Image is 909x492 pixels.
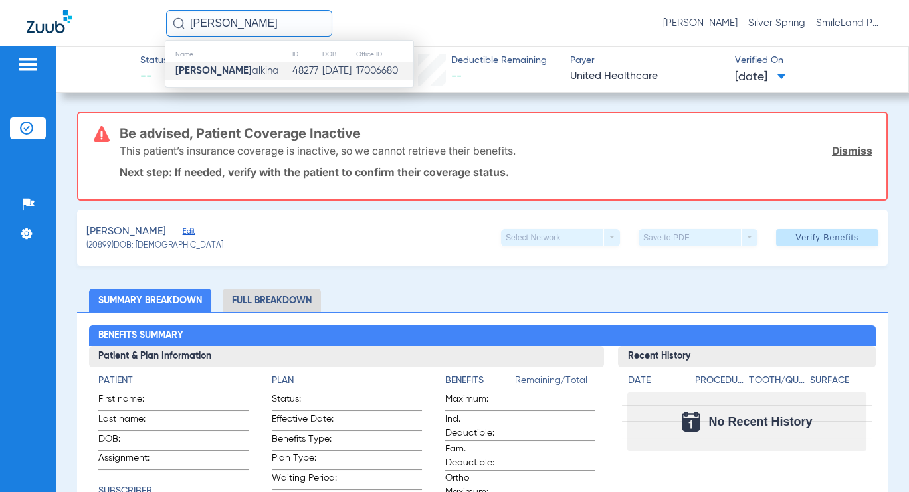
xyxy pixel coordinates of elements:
p: Next step: If needed, verify with the patient to confirm their coverage status. [120,165,872,179]
span: Maximum: [445,392,510,410]
span: -- [451,71,462,82]
h4: Plan [272,374,422,388]
app-breakdown-title: Benefits [445,374,515,392]
span: -- [140,68,167,85]
span: [PERSON_NAME] - Silver Spring - SmileLand PD [663,17,882,30]
span: Edit [183,227,195,240]
button: Verify Benefits [776,229,878,246]
span: Last name: [98,412,163,430]
span: Status: [272,392,337,410]
h4: Tooth/Quad [749,374,805,388]
span: Verified On [735,54,888,68]
span: First name: [98,392,163,410]
input: Search for patients [166,10,332,37]
img: hamburger-icon [17,56,39,72]
span: Plan Type: [272,451,337,469]
span: Assignment: [98,451,163,469]
th: Name [165,47,292,62]
li: Summary Breakdown [89,289,211,312]
img: Search Icon [173,17,185,29]
span: Waiting Period: [272,471,337,489]
strong: [PERSON_NAME] [175,66,252,76]
h2: Benefits Summary [89,325,876,347]
span: [PERSON_NAME] [86,224,166,240]
span: Ind. Deductible: [445,412,510,440]
span: Deductible Remaining [451,54,547,68]
p: This patient’s insurance coverage is inactive, so we cannot retrieve their benefits. [120,144,516,157]
app-breakdown-title: Surface [810,374,866,392]
iframe: Chat Widget [843,428,909,492]
h4: Procedure [694,374,744,388]
th: ID [292,47,322,62]
span: Fam. Deductible: [445,442,510,470]
h4: Surface [810,374,866,388]
h3: Patient & Plan Information [89,346,605,367]
app-breakdown-title: Tooth/Quad [749,374,805,392]
td: 48277 [292,62,322,80]
img: Calendar [682,412,700,432]
span: Payer [570,54,723,68]
h4: Patient [98,374,249,388]
h4: Date [627,374,683,388]
h3: Be advised, Patient Coverage Inactive [120,127,872,140]
li: Full Breakdown [223,289,321,312]
td: 17006680 [355,62,413,80]
span: [DATE] [735,69,786,86]
span: United Healthcare [570,68,723,85]
h4: Benefits [445,374,515,388]
span: Status [140,54,167,68]
app-breakdown-title: Procedure [694,374,744,392]
th: DOB [322,47,355,62]
img: Zuub Logo [27,10,72,33]
span: alkina [175,66,279,76]
span: (20899) DOB: [DEMOGRAPHIC_DATA] [86,240,223,252]
app-breakdown-title: Date [627,374,683,392]
span: Verify Benefits [796,232,859,243]
span: Effective Date: [272,412,337,430]
td: [DATE] [322,62,355,80]
span: Benefits Type: [272,432,337,450]
span: DOB: [98,432,163,450]
img: error-icon [94,126,110,142]
a: Dismiss [832,144,872,157]
span: No Recent History [708,415,812,428]
th: Office ID [355,47,413,62]
h3: Recent History [618,346,876,367]
span: Remaining/Total [515,374,595,392]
